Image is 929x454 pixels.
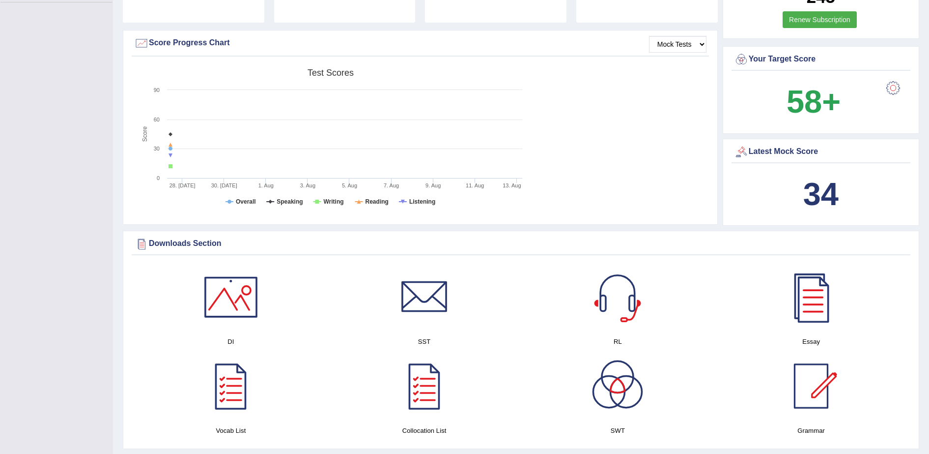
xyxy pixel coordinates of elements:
[803,176,839,212] b: 34
[526,425,710,436] h4: SWT
[342,182,357,188] tspan: 5. Aug
[139,336,323,347] h4: DI
[277,198,303,205] tspan: Speaking
[384,182,399,188] tspan: 7. Aug
[719,336,903,347] h4: Essay
[323,198,343,205] tspan: Writing
[154,87,160,93] text: 90
[169,182,196,188] tspan: 28. [DATE]
[526,336,710,347] h4: RL
[466,182,484,188] tspan: 11. Aug
[425,182,441,188] tspan: 9. Aug
[333,336,516,347] h4: SST
[258,182,274,188] tspan: 1. Aug
[333,425,516,436] h4: Collocation List
[211,182,237,188] tspan: 30. [DATE]
[134,237,908,251] div: Downloads Section
[139,425,323,436] h4: Vocab List
[503,182,521,188] tspan: 13. Aug
[734,52,908,67] div: Your Target Score
[157,175,160,181] text: 0
[154,146,160,151] text: 30
[719,425,903,436] h4: Grammar
[134,36,706,51] div: Score Progress Chart
[734,145,908,159] div: Latest Mock Score
[236,198,256,205] tspan: Overall
[141,126,148,142] tspan: Score
[409,198,435,205] tspan: Listening
[308,68,354,78] tspan: Test scores
[366,198,389,205] tspan: Reading
[300,182,315,188] tspan: 3. Aug
[787,84,841,120] b: 58+
[783,11,857,28] a: Renew Subscription
[154,117,160,122] text: 60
